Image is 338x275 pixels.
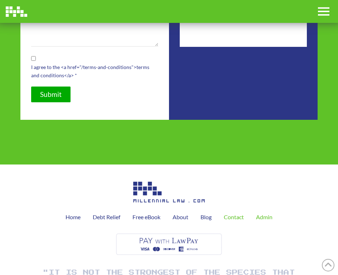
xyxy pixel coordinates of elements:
a: Home [59,208,87,226]
div: Toggle Off Canvas Content [315,3,332,20]
img: Image [6,6,27,17]
span: Admin [256,214,272,220]
img: Image [115,232,223,257]
span: Blog [201,214,212,220]
img: Image [133,182,205,203]
a: Back to Top [322,259,334,271]
a: Admin [250,208,279,226]
a: Debt Relief [87,208,126,226]
a: About [166,208,194,226]
span: Home [66,214,81,220]
span: Free eBook [132,214,160,220]
span: Debt Relief [93,214,120,220]
span: About [173,214,188,220]
input: Submit [31,87,71,103]
a: Contact [218,208,250,226]
span: Contact [224,214,244,220]
a: Free eBook [126,208,166,226]
a: Blog [194,208,218,226]
label: I agree to the <a href="/terms-and-conditions">terms and conditions</a> * [31,63,158,80]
